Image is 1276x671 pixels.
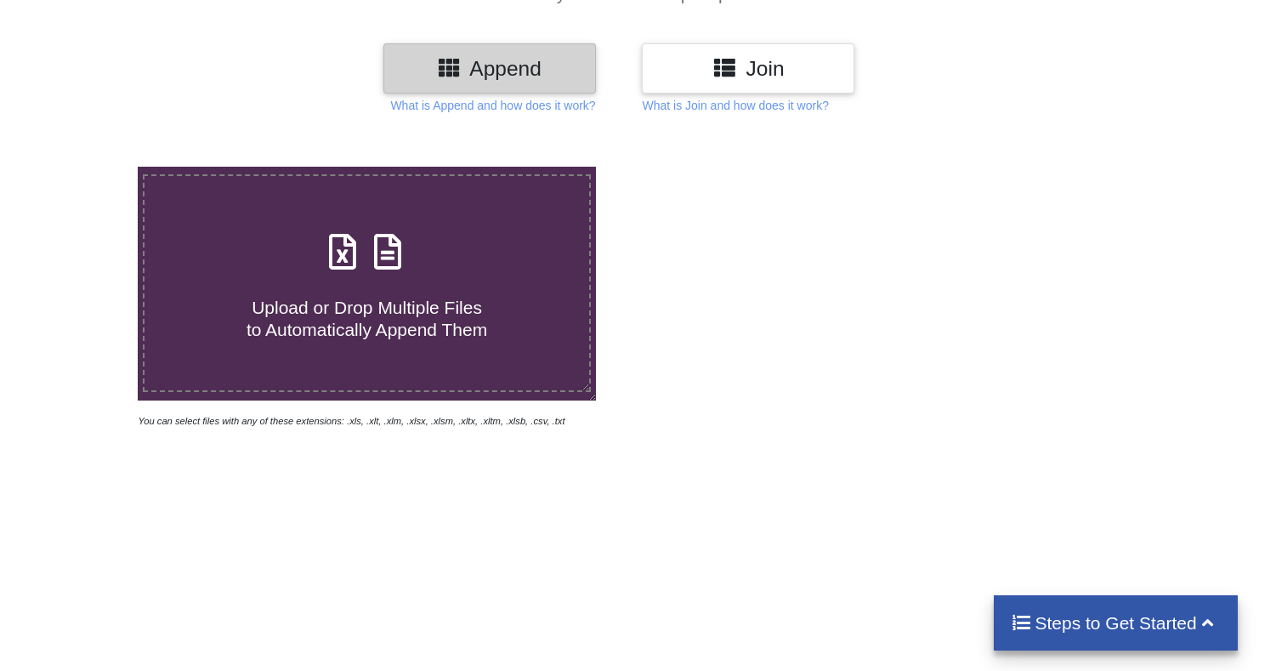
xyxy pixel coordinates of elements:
h4: Steps to Get Started [1011,612,1221,634]
p: What is Join and how does it work? [642,97,828,114]
h3: Join [655,56,842,81]
span: Upload or Drop Multiple Files to Automatically Append Them [247,298,487,338]
p: What is Append and how does it work? [390,97,595,114]
h3: Append [396,56,583,81]
i: You can select files with any of these extensions: .xls, .xlt, .xlm, .xlsx, .xlsm, .xltx, .xltm, ... [138,416,564,426]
